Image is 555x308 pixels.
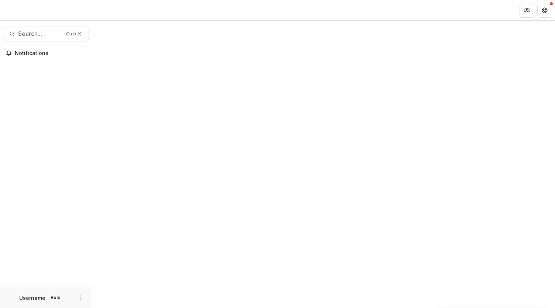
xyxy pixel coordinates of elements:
button: Notifications [3,47,89,59]
button: More [76,293,85,302]
button: Search... [3,27,89,41]
button: Get Help [537,3,552,18]
span: Notifications [15,50,86,57]
button: Partners [520,3,534,18]
span: Search... [18,30,62,37]
p: Username [19,294,45,302]
p: Role [48,294,63,301]
div: Ctrl + K [65,30,83,38]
